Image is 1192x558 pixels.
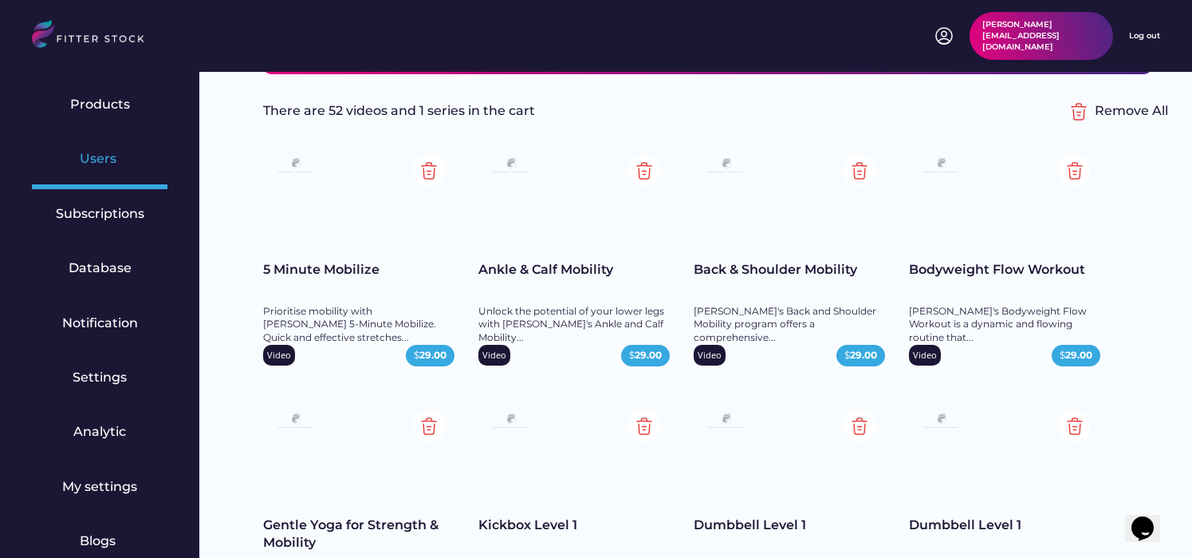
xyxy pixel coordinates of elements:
[56,205,144,223] div: Subscriptions
[694,261,885,279] div: Back & Shoulder Mobility
[917,153,965,180] img: Frame%2079%20%281%29.svg
[694,305,885,345] div: [PERSON_NAME]'s Back and Shoulder Mobility program offers a comprehensive...
[629,349,662,362] div: $
[70,96,130,113] div: Products
[62,315,138,332] div: Notification
[844,349,877,362] div: $
[263,261,454,279] div: 5 Minute Mobilize
[628,410,660,442] img: Group%201000002354.svg
[702,409,749,436] img: Frame%2079%20%281%29.svg
[32,20,158,53] img: LOGO.svg
[263,516,454,552] div: Gentle Yoga for Strength & Mobility
[694,516,885,534] div: Dumbbell Level 1
[635,349,662,361] strong: 29.00
[271,153,319,180] img: Frame%2079%20%281%29.svg
[62,478,137,496] div: My settings
[69,259,132,277] div: Database
[1063,96,1095,128] img: Group%201000002356%20%282%29.svg
[482,349,506,361] div: Video
[1060,349,1092,362] div: $
[1065,349,1092,361] strong: 29.00
[698,349,722,361] div: Video
[413,155,445,187] img: Group%201000002354.svg
[1129,30,1160,42] div: Log out
[419,349,447,361] strong: 29.00
[267,349,291,361] div: Video
[702,153,749,180] img: Frame%2079%20%281%29.svg
[909,516,1100,534] div: Dumbbell Level 1
[1059,410,1091,442] img: Group%201000002354.svg
[909,305,1100,345] div: [PERSON_NAME]'s Bodyweight Flow Workout is a dynamic and flowing routine that...
[486,409,534,436] img: Frame%2079%20%281%29.svg
[982,19,1100,53] div: [PERSON_NAME][EMAIL_ADDRESS][DOMAIN_NAME]
[80,532,120,550] div: Blogs
[1125,494,1176,542] iframe: chat widget
[73,369,127,386] div: Settings
[844,155,875,187] img: Group%201000002354.svg
[1095,102,1168,120] div: Remove All
[73,423,126,441] div: Analytic
[917,409,965,436] img: Frame%2079%20%281%29.svg
[1059,155,1091,187] img: Group%201000002354.svg
[850,349,877,361] strong: 29.00
[628,155,660,187] img: Group%201000002354.svg
[263,305,454,345] div: Prioritise mobility with [PERSON_NAME] 5-Minute Mobilize. Quick and effective stretches...
[934,26,954,46] img: profile-circle.svg
[486,153,534,180] img: Frame%2079%20%281%29.svg
[263,102,1063,120] div: There are 52 videos and 1 series in the cart
[844,410,875,442] img: Group%201000002354.svg
[271,409,319,436] img: Frame%2079%20%281%29.svg
[478,305,670,345] div: Unlock the potential of your lower legs with [PERSON_NAME]'s Ankle and Calf Mobility...
[413,410,445,442] img: Group%201000002354.svg
[80,150,120,168] div: Users
[913,349,937,361] div: Video
[414,349,447,362] div: $
[478,261,670,279] div: Ankle & Calf Mobility
[909,261,1100,279] div: Bodyweight Flow Workout
[478,516,670,534] div: Kickbox Level 1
